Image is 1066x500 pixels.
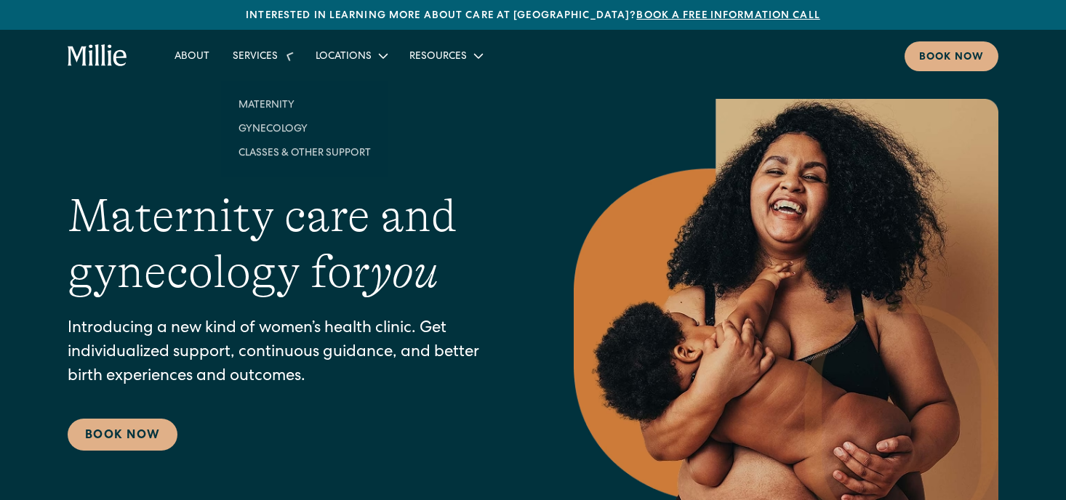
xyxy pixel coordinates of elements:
a: Classes & Other Support [227,140,382,164]
a: Book a free information call [636,11,819,21]
div: Locations [304,44,398,68]
h1: Maternity care and gynecology for [68,188,516,300]
a: About [163,44,221,68]
div: Locations [316,49,372,65]
div: Services [233,49,278,65]
div: Services [221,44,304,68]
nav: Services [221,81,388,176]
p: Introducing a new kind of women’s health clinic. Get individualized support, continuous guidance,... [68,318,516,390]
a: Book now [905,41,998,71]
a: Gynecology [227,116,382,140]
div: Resources [398,44,493,68]
a: Book Now [68,419,177,451]
div: Book now [919,50,984,65]
em: you [370,246,438,298]
a: Maternity [227,92,382,116]
a: home [68,44,128,68]
div: Resources [409,49,467,65]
